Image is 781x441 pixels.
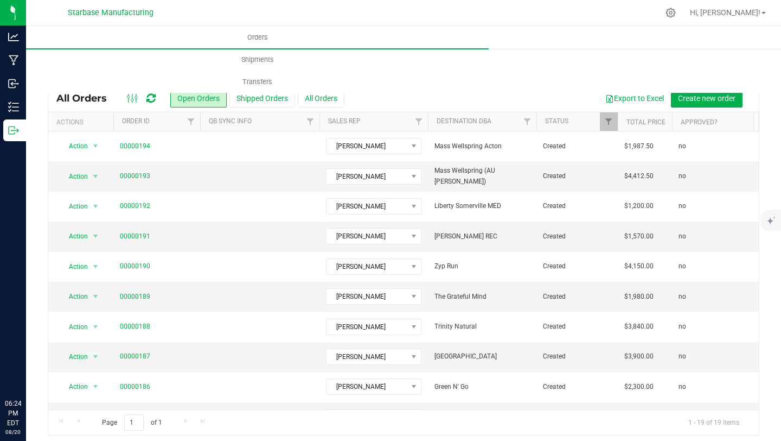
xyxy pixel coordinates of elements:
[434,231,530,242] span: [PERSON_NAME] REC
[543,292,611,302] span: Created
[89,259,103,274] span: select
[678,231,686,242] span: no
[89,199,103,214] span: select
[434,261,530,272] span: Zyp Run
[120,201,150,211] a: 00000192
[624,261,654,272] span: $4,150.00
[327,379,407,394] span: [PERSON_NAME]
[678,322,686,332] span: no
[545,117,568,125] a: Status
[8,55,19,66] inline-svg: Manufacturing
[678,351,686,362] span: no
[89,138,103,154] span: select
[120,261,150,272] a: 00000190
[624,292,654,302] span: $1,980.00
[120,292,150,302] a: 00000189
[624,171,654,181] span: $4,412.50
[543,231,611,242] span: Created
[89,289,103,304] span: select
[678,171,686,181] span: no
[26,26,489,49] a: Orders
[327,169,407,184] span: [PERSON_NAME]
[59,349,88,364] span: Action
[59,289,88,304] span: Action
[59,379,88,394] span: Action
[624,201,654,211] span: $1,200.00
[120,141,150,152] a: 00000194
[624,231,654,242] span: $1,570.00
[664,8,677,18] div: Manage settings
[543,382,611,392] span: Created
[182,112,200,131] a: Filter
[120,231,150,242] a: 00000191
[26,48,489,71] a: Shipments
[8,125,19,136] inline-svg: Outbound
[327,289,407,304] span: [PERSON_NAME]
[122,117,150,125] a: Order ID
[680,414,748,431] span: 1 - 19 of 19 items
[624,351,654,362] span: $3,900.00
[624,322,654,332] span: $3,840.00
[624,141,654,152] span: $1,987.50
[56,118,109,126] div: Actions
[89,319,103,335] span: select
[434,351,530,362] span: [GEOGRAPHIC_DATA]
[327,319,407,335] span: [PERSON_NAME]
[434,141,530,152] span: Mass Wellspring Acton
[89,229,103,244] span: select
[600,112,618,131] a: Filter
[678,292,686,302] span: no
[327,229,407,244] span: [PERSON_NAME]
[327,199,407,214] span: [PERSON_NAME]
[681,118,718,126] a: Approved?
[89,169,103,184] span: select
[678,261,686,272] span: no
[434,292,530,302] span: The Grateful Mind
[229,89,295,108] button: Shipped Orders
[233,33,283,42] span: Orders
[671,89,742,108] button: Create new order
[518,112,536,131] a: Filter
[59,138,88,154] span: Action
[5,399,21,428] p: 06:24 PM EDT
[5,428,21,436] p: 08/20
[543,322,611,332] span: Created
[8,78,19,89] inline-svg: Inbound
[89,349,103,364] span: select
[626,118,665,126] a: Total Price
[327,349,407,364] span: [PERSON_NAME]
[124,414,144,431] input: 1
[59,229,88,244] span: Action
[209,117,252,125] a: QB Sync Info
[26,71,489,93] a: Transfers
[8,102,19,112] inline-svg: Inventory
[93,414,171,431] span: Page of 1
[228,77,287,87] span: Transfers
[327,138,407,154] span: [PERSON_NAME]
[327,259,407,274] span: [PERSON_NAME]
[434,322,530,332] span: Trinity Natural
[120,171,150,181] a: 00000193
[543,201,611,211] span: Created
[678,94,735,103] span: Create new order
[298,89,344,108] button: All Orders
[227,55,289,65] span: Shipments
[328,117,361,125] a: Sales Rep
[302,112,319,131] a: Filter
[120,382,150,392] a: 00000186
[56,92,118,104] span: All Orders
[8,31,19,42] inline-svg: Analytics
[690,8,760,17] span: Hi, [PERSON_NAME]!
[410,112,428,131] a: Filter
[543,141,611,152] span: Created
[59,169,88,184] span: Action
[678,201,686,211] span: no
[543,261,611,272] span: Created
[437,117,491,125] a: Destination DBA
[170,89,227,108] button: Open Orders
[120,322,150,332] a: 00000188
[59,259,88,274] span: Action
[434,201,530,211] span: Liberty Somerville MED
[11,354,43,387] iframe: Resource center
[543,171,611,181] span: Created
